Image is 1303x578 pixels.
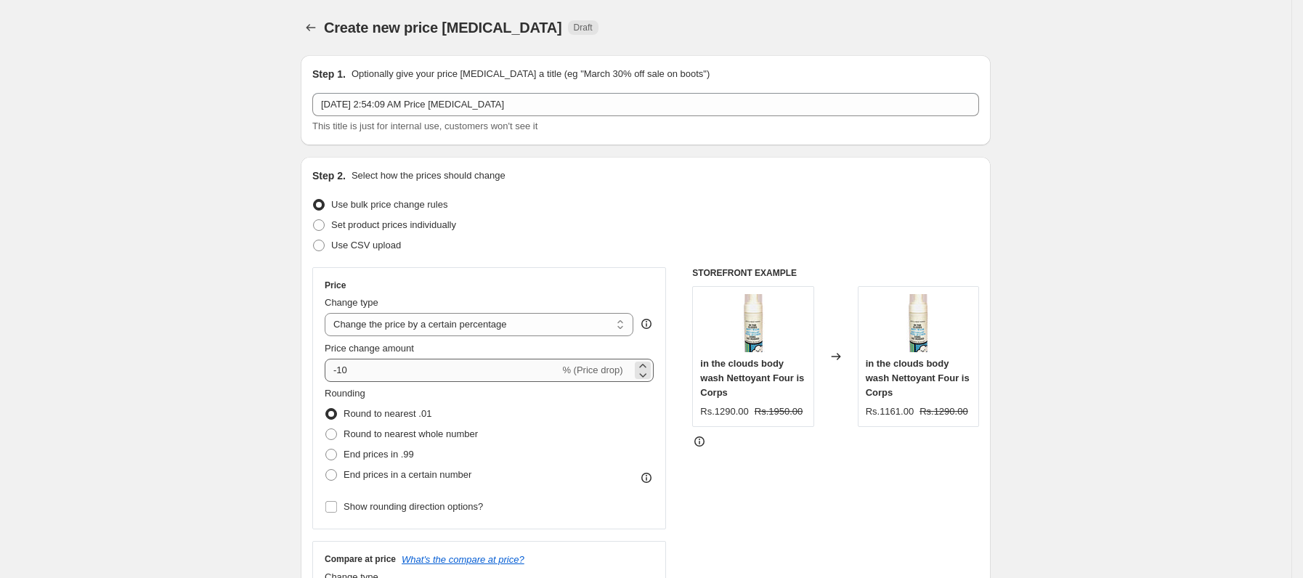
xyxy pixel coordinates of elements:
button: Price change jobs [301,17,321,38]
span: End prices in .99 [344,449,414,460]
span: in the clouds body wash Nettoyant Four is Corps [700,358,804,398]
h3: Compare at price [325,553,396,565]
span: Price change amount [325,343,414,354]
span: Show rounding direction options? [344,501,483,512]
span: End prices in a certain number [344,469,471,480]
h2: Step 2. [312,168,346,183]
p: Optionally give your price [MEDICAL_DATA] a title (eg "March 30% off sale on boots") [352,67,710,81]
span: Change type [325,297,378,308]
span: Rounding [325,388,365,399]
h2: Step 1. [312,67,346,81]
span: Set product prices individually [331,219,456,230]
img: bath-body-works-electtric-blue-sky-espuma-corporal-D_NQ_NP_878218-MLM28314298820_102018-F_360x_d2... [724,294,782,352]
input: 30% off holiday sale [312,93,979,116]
div: Rs.1290.00 [700,404,749,419]
span: This title is just for internal use, customers won't see it [312,121,537,131]
strike: Rs.1290.00 [920,404,968,419]
span: Create new price [MEDICAL_DATA] [324,20,562,36]
p: Select how the prices should change [352,168,506,183]
span: in the clouds body wash Nettoyant Four is Corps [866,358,970,398]
span: Round to nearest whole number [344,428,478,439]
span: Round to nearest .01 [344,408,431,419]
span: Use bulk price change rules [331,199,447,210]
h3: Price [325,280,346,291]
button: What's the compare at price? [402,554,524,565]
div: Rs.1161.00 [866,404,914,419]
input: -15 [325,359,559,382]
span: % (Price drop) [562,365,622,375]
div: help [639,317,654,331]
span: Use CSV upload [331,240,401,251]
strike: Rs.1950.00 [755,404,803,419]
h6: STOREFRONT EXAMPLE [692,267,979,279]
span: Draft [574,22,593,33]
img: bath-body-works-electtric-blue-sky-espuma-corporal-D_NQ_NP_878218-MLM28314298820_102018-F_360x_d2... [889,294,947,352]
